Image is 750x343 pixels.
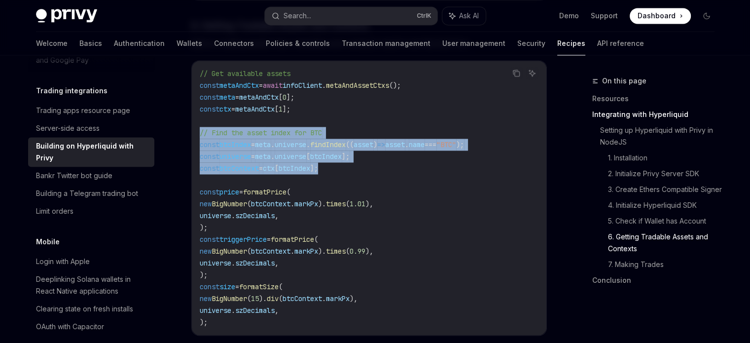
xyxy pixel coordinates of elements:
span: universe [219,152,251,161]
span: div [267,294,279,303]
span: markPx [326,294,350,303]
a: Conclusion [592,272,722,288]
span: ), [365,247,373,256]
span: const [200,188,219,196]
span: const [200,282,219,291]
span: metaAndCtx [239,93,279,102]
a: Connectors [214,32,254,55]
span: = [251,152,255,161]
span: "BTC" [436,140,456,149]
button: Ask AI [526,67,538,79]
a: Demo [559,11,579,21]
span: btcContext [219,164,259,173]
a: API reference [597,32,644,55]
span: = [239,188,243,196]
span: BigNumber [212,247,247,256]
span: metaAndCtx [235,105,275,114]
span: btcIndex [279,164,310,173]
a: User management [442,32,505,55]
span: [ [275,105,279,114]
span: universe [275,140,306,149]
a: Basics [79,32,102,55]
span: szDecimals [235,211,275,220]
span: . [271,152,275,161]
span: ( [247,247,251,256]
span: btcContext [283,294,322,303]
span: formatPrice [271,235,314,244]
span: price [219,188,239,196]
span: = [235,93,239,102]
span: size [219,282,235,291]
span: // Get available assets [200,69,290,78]
span: . [231,211,235,220]
span: meta [219,93,235,102]
span: ]; [286,93,294,102]
span: metaAndCtx [219,81,259,90]
span: 1 [279,105,283,114]
button: Toggle dark mode [699,8,714,24]
span: . [231,306,235,315]
span: . [271,140,275,149]
a: 3. Create Ethers Compatible Signer [608,182,722,197]
span: ( [279,282,283,291]
div: Trading apps resource page [36,105,130,116]
span: infoClient [283,81,322,90]
a: Authentication [114,32,165,55]
div: Building on Hyperliquid with Privy [36,140,148,164]
span: 15 [251,294,259,303]
span: markPx [294,247,318,256]
span: On this page [602,75,646,87]
span: const [200,93,219,102]
span: const [200,105,219,114]
a: 2. Initialize Privy Server SDK [608,166,722,182]
span: ( [286,188,290,196]
a: Server-side access [28,119,154,137]
img: dark logo [36,9,97,23]
span: new [200,199,212,208]
span: ( [247,199,251,208]
span: asset [385,140,405,149]
span: (); [389,81,401,90]
a: Bankr Twitter bot guide [28,167,154,185]
a: Building on Hyperliquid with Privy [28,137,154,167]
span: universe [200,306,231,315]
span: ); [200,223,208,232]
span: ]; [310,164,318,173]
span: times [326,199,346,208]
span: markPx [294,199,318,208]
span: universe [200,211,231,220]
span: ). [318,247,326,256]
a: Wallets [177,32,202,55]
span: Ask AI [459,11,479,21]
div: Limit orders [36,205,73,217]
span: ); [200,318,208,327]
span: Ctrl K [417,12,431,20]
span: ]; [342,152,350,161]
a: Transaction management [342,32,430,55]
span: ); [456,140,464,149]
div: Building a Telegram trading bot [36,188,138,199]
span: ), [365,199,373,208]
span: , [275,211,279,220]
span: ( [346,199,350,208]
span: = [259,81,263,90]
span: ]; [283,105,290,114]
span: asset [354,140,373,149]
span: meta [255,152,271,161]
a: Deeplinking Solana wallets in React Native applications [28,270,154,300]
span: . [322,294,326,303]
a: 6. Getting Tradable Assets and Contexts [608,229,722,257]
span: szDecimals [235,259,275,267]
span: BigNumber [212,294,247,303]
span: btcContext [251,199,290,208]
span: times [326,247,346,256]
span: ( [346,247,350,256]
a: 4. Initialize Hyperliquid SDK [608,197,722,213]
span: = [251,140,255,149]
span: 0.99 [350,247,365,256]
button: Copy the contents from the code block [510,67,523,79]
a: Security [517,32,545,55]
h5: Mobile [36,236,60,248]
span: const [200,140,219,149]
span: = [259,164,263,173]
